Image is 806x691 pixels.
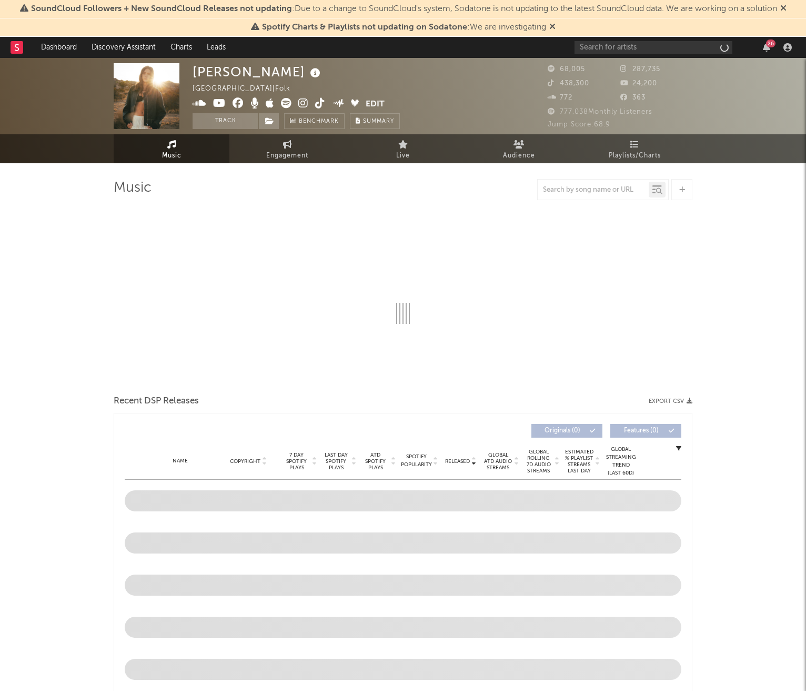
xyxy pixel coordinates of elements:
[565,449,593,474] span: Estimated % Playlist Streams Last Day
[620,94,646,101] span: 363
[363,119,394,124] span: Summary
[284,113,345,129] a: Benchmark
[262,23,467,32] span: Spotify Charts & Playlists not updating on Sodatone
[609,150,661,162] span: Playlists/Charts
[538,428,587,434] span: Originals ( 0 )
[548,66,585,73] span: 68,005
[84,37,163,58] a: Discovery Assistant
[763,43,770,52] button: 26
[366,98,385,111] button: Edit
[548,80,589,87] span: 438,300
[620,80,657,87] span: 24,200
[230,458,260,465] span: Copyright
[350,113,400,129] button: Summary
[548,108,652,115] span: 777,038 Monthly Listeners
[549,23,556,32] span: Dismiss
[396,150,410,162] span: Live
[229,134,345,163] a: Engagement
[503,150,535,162] span: Audience
[548,121,610,128] span: Jump Score: 68.9
[483,452,512,471] span: Global ATD Audio Streams
[146,457,215,465] div: Name
[322,452,350,471] span: Last Day Spotify Plays
[163,37,199,58] a: Charts
[531,424,602,438] button: Originals(0)
[361,452,389,471] span: ATD Spotify Plays
[780,5,787,13] span: Dismiss
[649,398,692,404] button: Export CSV
[577,134,692,163] a: Playlists/Charts
[575,41,732,54] input: Search for artists
[193,63,323,81] div: [PERSON_NAME]
[31,5,777,13] span: : Due to a change to SoundCloud's system, Sodatone is not updating to the latest SoundCloud data....
[262,23,546,32] span: : We are investigating
[114,134,229,163] a: Music
[114,395,199,408] span: Recent DSP Releases
[445,458,470,465] span: Released
[605,446,637,477] div: Global Streaming Trend (Last 60D)
[31,5,292,13] span: SoundCloud Followers + New SoundCloud Releases not updating
[538,186,649,194] input: Search by song name or URL
[524,449,553,474] span: Global Rolling 7D Audio Streams
[193,83,303,95] div: [GEOGRAPHIC_DATA] | Folk
[266,150,308,162] span: Engagement
[283,452,310,471] span: 7 Day Spotify Plays
[617,428,666,434] span: Features ( 0 )
[610,424,681,438] button: Features(0)
[766,40,775,47] div: 26
[620,66,660,73] span: 287,735
[34,37,84,58] a: Dashboard
[401,453,432,469] span: Spotify Popularity
[548,94,572,101] span: 772
[299,115,339,128] span: Benchmark
[162,150,182,162] span: Music
[345,134,461,163] a: Live
[193,113,258,129] button: Track
[461,134,577,163] a: Audience
[199,37,233,58] a: Leads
